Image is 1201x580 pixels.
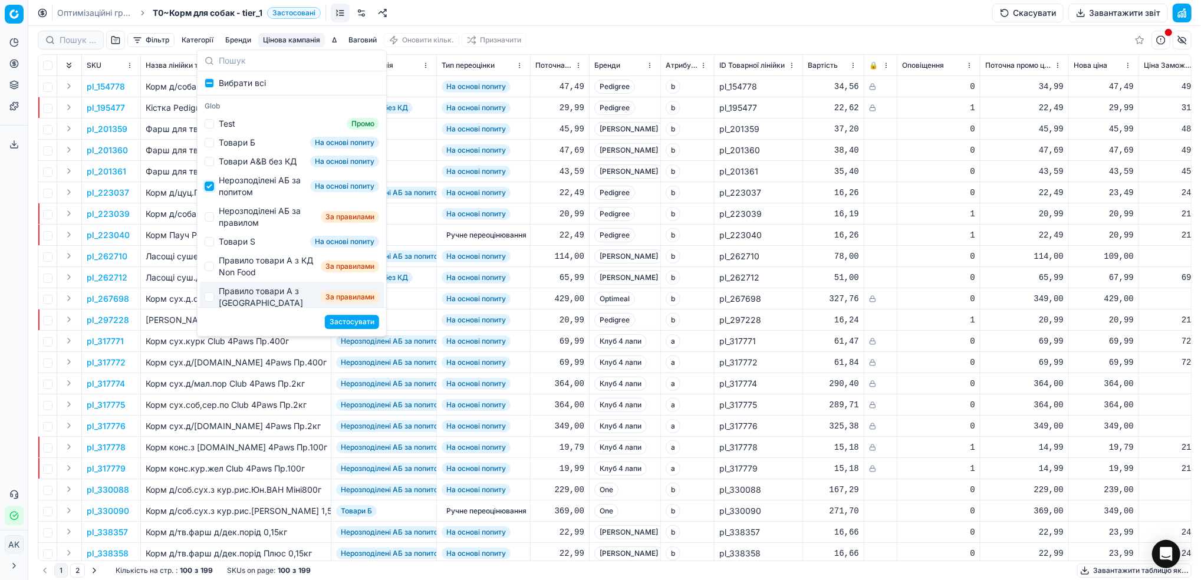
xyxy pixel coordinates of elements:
[666,143,680,157] span: b
[127,33,175,47] button: Фільтр
[666,334,680,348] span: a
[1077,563,1192,578] button: Завантажити таблицю як...
[153,7,262,19] span: T0~Корм для собак - tier_1
[5,535,24,554] button: AK
[87,399,125,411] p: pl_317775
[87,187,129,199] button: pl_223037
[985,314,1064,326] div: 20,99
[462,33,527,47] button: Призначити
[719,335,798,347] div: pl_317771
[62,185,76,199] button: Expand
[594,61,620,70] span: Бренди
[278,566,290,575] strong: 100
[87,166,126,177] button: pl_201361
[62,334,76,348] button: Expand
[1144,61,1195,70] span: Ціна Заможний Округлена
[153,7,321,19] span: T0~Корм для собак - tier_1Застосовані
[666,61,697,70] span: Атрибут товару
[87,420,126,432] button: pl_317776
[666,271,680,285] span: b
[62,164,76,178] button: Expand
[719,378,798,390] div: pl_317774
[62,418,76,433] button: Expand
[344,33,381,47] button: Ваговий
[87,357,126,368] button: pl_317772
[985,81,1064,93] div: 34,99
[442,272,511,284] span: На основі попиту
[442,123,511,135] span: На основі попиту
[808,335,859,347] div: 61,47
[146,293,326,305] div: Корм сух.д.соб.індичка Optimeal 1,5кг
[62,546,76,560] button: Expand
[719,166,798,177] div: pl_201361
[146,81,326,93] div: Корм д/собак жув.лак.Pedigree Rodeo 70г
[146,187,326,199] div: Корм д/цуц.Пауч Pedigree Кур.24*100г
[62,121,76,136] button: Expand
[1074,251,1134,262] div: 109,00
[594,101,635,115] span: Pedigree
[87,229,130,241] button: pl_223040
[535,357,584,368] div: 69,99
[535,166,584,177] div: 43,59
[719,123,798,135] div: pl_201359
[200,566,213,575] strong: 199
[1074,123,1134,135] div: 45,99
[60,34,96,46] input: Пошук по SKU або назві
[62,58,76,72] button: Expand all
[70,563,85,578] button: 2
[594,313,635,327] span: Pedigree
[87,335,124,347] button: pl_317771
[442,314,511,326] span: На основі попиту
[310,180,379,192] span: На основі попиту
[219,156,297,167] div: Товари А&B без КД
[666,207,680,221] span: b
[902,61,944,70] span: Оповіщення
[87,123,127,135] button: pl_201359
[336,187,448,199] span: Нерозподілені АБ за попитом
[666,292,680,306] span: b
[594,377,647,391] span: Клуб 4 лапи
[594,249,663,263] span: [PERSON_NAME]
[594,122,663,136] span: [PERSON_NAME]
[535,272,584,284] div: 65,99
[902,335,975,347] div: 0
[1074,357,1134,368] div: 69,99
[87,251,127,262] p: pl_262710
[535,314,584,326] div: 20,99
[200,98,384,114] div: Glob
[177,33,218,47] button: Категорії
[985,123,1064,135] div: 45,99
[666,122,680,136] span: b
[87,441,126,453] p: pl_317778
[62,206,76,220] button: Expand
[985,251,1064,262] div: 114,00
[985,61,1052,70] span: Поточна промо ціна
[808,357,859,368] div: 61,84
[719,229,798,241] div: pl_223040
[384,33,459,47] button: Оновити кільк.
[902,187,975,199] div: 0
[321,291,379,303] span: За правилами
[808,187,859,199] div: 16,26
[442,208,511,220] span: На основі попиту
[442,144,511,156] span: На основі попиту
[87,505,129,517] button: pl_330090
[87,314,129,326] button: pl_297228
[902,272,975,284] div: 0
[985,335,1064,347] div: 69,99
[985,378,1064,390] div: 364,00
[719,81,798,93] div: pl_154778
[808,102,859,114] div: 22,62
[442,187,511,199] span: На основі попиту
[336,335,448,347] span: Нерозподілені АБ за попитом
[87,463,126,474] p: pl_317779
[62,291,76,305] button: Expand
[719,208,798,220] div: pl_223039
[219,137,255,149] div: Товари Б
[535,208,584,220] div: 20,99
[62,461,76,475] button: Expand
[298,566,311,575] strong: 199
